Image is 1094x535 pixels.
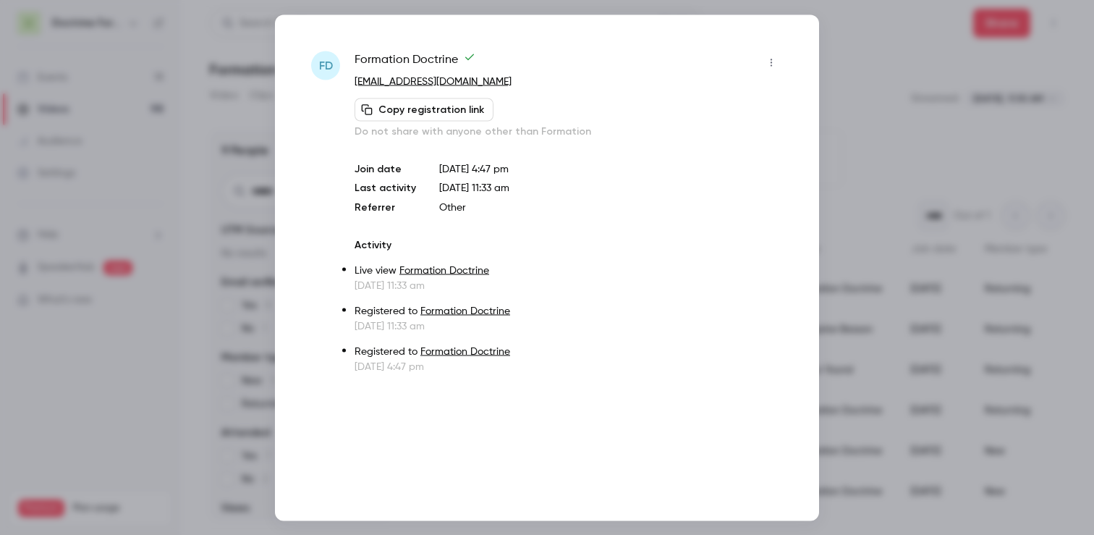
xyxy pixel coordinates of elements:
[420,346,510,356] a: Formation Doctrine
[355,124,783,138] p: Do not share with anyone other than Formation
[439,182,509,193] span: [DATE] 11:33 am
[355,278,783,292] p: [DATE] 11:33 am
[355,344,783,359] p: Registered to
[355,263,783,278] p: Live view
[355,98,493,121] button: Copy registration link
[355,76,512,86] a: [EMAIL_ADDRESS][DOMAIN_NAME]
[420,306,510,316] a: Formation Doctrine
[355,180,416,195] p: Last activity
[355,319,783,333] p: [DATE] 11:33 am
[355,359,783,374] p: [DATE] 4:47 pm
[355,161,416,176] p: Join date
[439,161,783,176] p: [DATE] 4:47 pm
[399,265,489,275] a: Formation Doctrine
[355,51,475,74] span: Formation Doctrine
[319,56,333,74] span: FD
[355,303,783,319] p: Registered to
[439,200,783,214] p: Other
[355,237,783,252] p: Activity
[355,200,416,214] p: Referrer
